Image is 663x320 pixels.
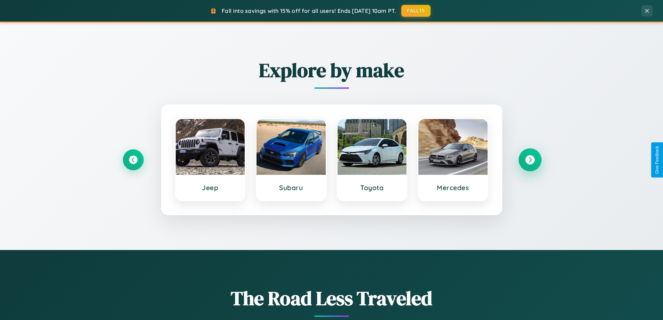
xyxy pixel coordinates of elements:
[655,146,660,174] div: Give Feedback
[345,184,400,192] h3: Toyota
[222,7,396,14] span: Fall into savings with 15% off for all users! Ends [DATE] 10am PT.
[425,184,481,192] h3: Mercedes
[263,184,319,192] h3: Subaru
[123,57,540,84] h2: Explore by make
[123,285,540,312] h1: The Road Less Traveled
[401,5,431,17] button: FALL15
[183,184,238,192] h3: Jeep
